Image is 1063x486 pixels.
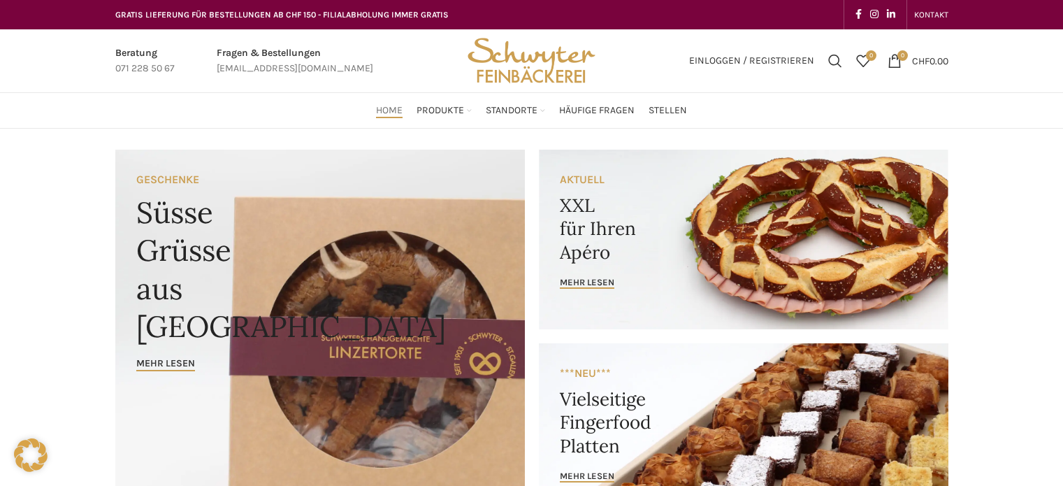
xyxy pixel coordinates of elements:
span: Home [376,104,403,117]
a: KONTAKT [914,1,948,29]
a: 0 [849,47,877,75]
span: Einloggen / Registrieren [689,56,814,66]
a: Produkte [417,97,472,124]
a: Infobox link [217,45,373,77]
a: Einloggen / Registrieren [682,47,821,75]
a: 0 CHF0.00 [881,47,955,75]
span: Standorte [486,104,537,117]
span: GRATIS LIEFERUNG FÜR BESTELLUNGEN AB CHF 150 - FILIALABHOLUNG IMMER GRATIS [115,10,449,20]
a: Instagram social link [866,5,883,24]
span: 0 [866,50,876,61]
div: Secondary navigation [907,1,955,29]
span: CHF [912,55,930,66]
span: Produkte [417,104,464,117]
a: Facebook social link [851,5,866,24]
a: Infobox link [115,45,175,77]
a: Linkedin social link [883,5,899,24]
span: KONTAKT [914,10,948,20]
a: Site logo [463,54,600,66]
a: Home [376,97,403,124]
a: Standorte [486,97,545,124]
a: Häufige Fragen [559,97,635,124]
div: Main navigation [108,97,955,124]
a: Banner link [539,150,948,329]
a: Stellen [649,97,687,124]
a: Suchen [821,47,849,75]
bdi: 0.00 [912,55,948,66]
div: Meine Wunschliste [849,47,877,75]
span: Häufige Fragen [559,104,635,117]
span: Stellen [649,104,687,117]
img: Bäckerei Schwyter [463,29,600,92]
span: 0 [897,50,908,61]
